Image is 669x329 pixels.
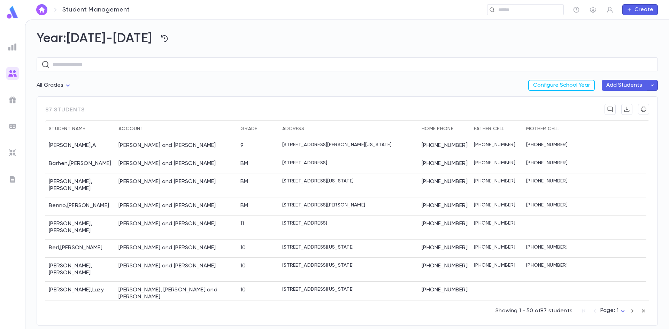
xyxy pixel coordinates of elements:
[37,83,64,88] span: All Grades
[600,305,627,316] div: Page: 1
[418,197,470,216] div: [PHONE_NUMBER]
[282,120,304,137] div: Address
[49,120,85,137] div: Student Name
[474,178,515,184] p: [PHONE_NUMBER]
[45,240,115,258] div: Berl , [PERSON_NAME]
[118,142,216,149] div: Allison, Moishe Aharon and Esty
[422,120,453,137] div: Home Phone
[45,282,115,306] div: [PERSON_NAME] , Luzy
[470,120,523,137] div: Father Cell
[279,120,418,137] div: Address
[474,220,515,226] p: [PHONE_NUMBER]
[45,173,115,197] div: [PERSON_NAME] , [PERSON_NAME]
[38,7,46,13] img: home_white.a664292cf8c1dea59945f0da9f25487c.svg
[418,216,470,240] div: [PHONE_NUMBER]
[418,282,470,306] div: [PHONE_NUMBER]
[282,202,365,208] p: [STREET_ADDRESS][PERSON_NAME]
[495,307,572,314] p: Showing 1 - 50 of 87 students
[45,137,115,155] div: [PERSON_NAME] , A
[118,178,216,185] div: Becker, Yitzchok and Chava Esther
[474,263,515,268] p: [PHONE_NUMBER]
[8,175,17,183] img: letters_grey.7941b92b52307dd3b8a917253454ce1c.svg
[526,202,568,208] p: [PHONE_NUMBER]
[240,142,244,149] div: 9
[45,258,115,282] div: [PERSON_NAME] , [PERSON_NAME]
[240,120,257,137] div: Grade
[282,263,354,268] p: [STREET_ADDRESS][US_STATE]
[37,79,72,92] div: All Grades
[526,263,568,268] p: [PHONE_NUMBER]
[240,244,246,251] div: 10
[115,120,237,137] div: Account
[62,6,130,14] p: Student Management
[418,155,470,173] div: [PHONE_NUMBER]
[282,160,327,166] p: [STREET_ADDRESS]
[418,173,470,197] div: [PHONE_NUMBER]
[118,287,233,300] div: Blumenthal, Avi and Ruchie
[240,287,246,293] div: 10
[474,244,515,250] p: [PHONE_NUMBER]
[240,178,248,185] div: BM
[8,122,17,131] img: batches_grey.339ca447c9d9533ef1741baa751efc33.svg
[523,120,575,137] div: Mother Cell
[118,202,216,209] div: Benno, Shlomo and Yaffa
[282,287,354,292] p: [STREET_ADDRESS][US_STATE]
[474,202,515,208] p: [PHONE_NUMBER]
[240,263,246,269] div: 10
[282,178,354,184] p: [STREET_ADDRESS][US_STATE]
[600,308,618,313] span: Page: 1
[474,120,504,137] div: Father Cell
[45,216,115,240] div: [PERSON_NAME] , [PERSON_NAME]
[237,120,279,137] div: Grade
[37,31,658,46] h2: Year: [DATE]-[DATE]
[118,220,216,227] div: Berkowitz, Nachman and Esther
[526,244,568,250] p: [PHONE_NUMBER]
[418,258,470,282] div: [PHONE_NUMBER]
[474,160,515,166] p: [PHONE_NUMBER]
[8,69,17,78] img: students_gradient.3b4df2a2b995ef5086a14d9e1675a5ee.svg
[240,220,244,227] div: 11
[45,104,85,120] span: 87 students
[526,178,568,184] p: [PHONE_NUMBER]
[45,155,115,173] div: Barhen , [PERSON_NAME]
[118,263,216,269] div: Bludman, Shmuel and Perel
[118,120,144,137] div: Account
[526,120,559,137] div: Mother Cell
[282,142,392,148] p: [STREET_ADDRESS][PERSON_NAME][US_STATE]
[528,80,595,91] button: Configure School Year
[45,197,115,216] div: Benno , [PERSON_NAME]
[240,202,248,209] div: BM
[526,142,568,148] p: [PHONE_NUMBER]
[474,142,515,148] p: [PHONE_NUMBER]
[418,240,470,258] div: [PHONE_NUMBER]
[622,4,658,15] button: Create
[240,160,248,167] div: BM
[418,120,470,137] div: Home Phone
[8,149,17,157] img: imports_grey.530a8a0e642e233f2baf0ef88e8c9fcb.svg
[282,220,327,226] p: [STREET_ADDRESS]
[602,80,647,91] button: Add Students
[8,96,17,104] img: campaigns_grey.99e729a5f7ee94e3726e6486bddda8f1.svg
[418,137,470,155] div: [PHONE_NUMBER]
[45,120,115,137] div: Student Name
[6,6,20,19] img: logo
[118,244,216,251] div: Berl, Nachum and Rivka
[8,43,17,51] img: reports_grey.c525e4749d1bce6a11f5fe2a8de1b229.svg
[282,244,354,250] p: [STREET_ADDRESS][US_STATE]
[526,160,568,166] p: [PHONE_NUMBER]
[118,160,216,167] div: Barhen, Aviad and Hindy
